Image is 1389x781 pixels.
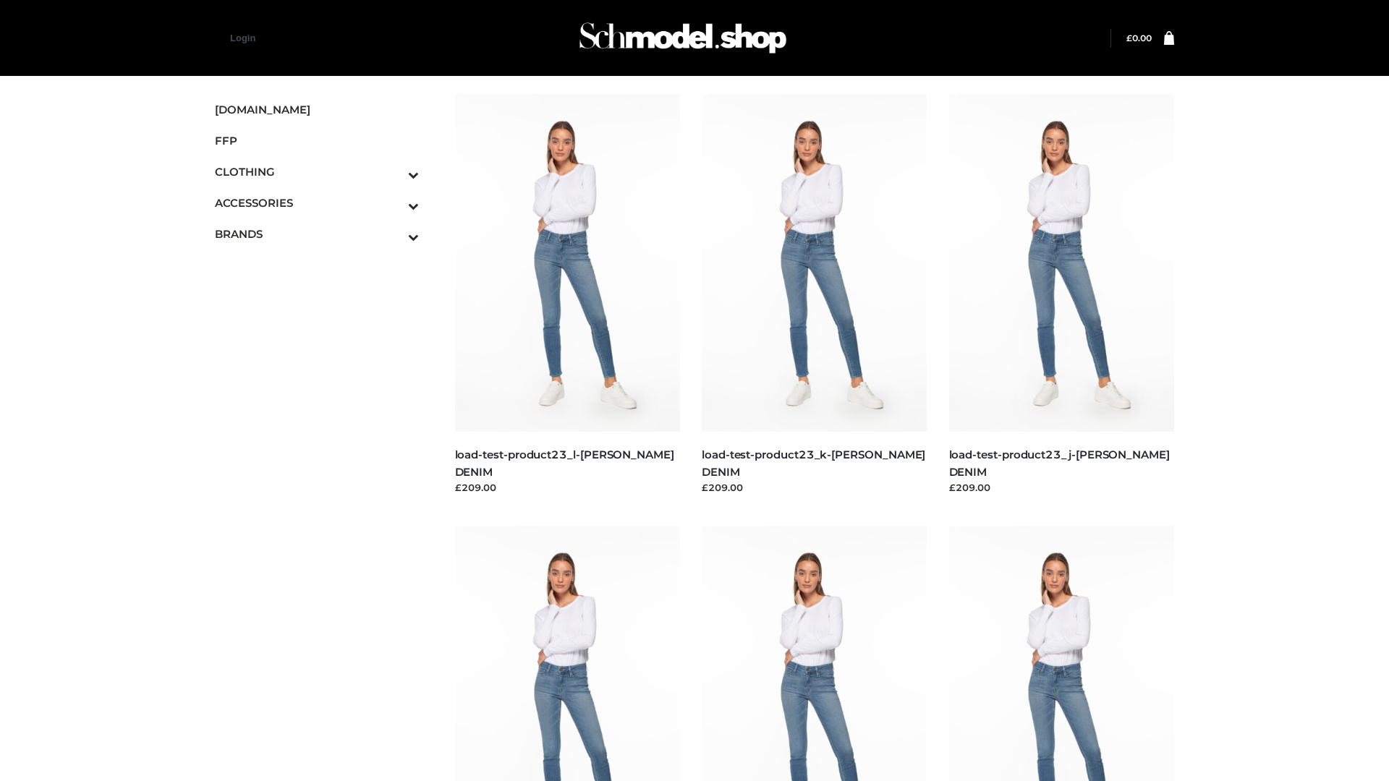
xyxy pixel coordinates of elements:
span: [DOMAIN_NAME] [215,101,419,118]
span: ACCESSORIES [215,195,419,211]
button: Toggle Submenu [368,218,419,249]
a: CLOTHINGToggle Submenu [215,156,419,187]
a: FFP [215,125,419,156]
a: load-test-product23_j-[PERSON_NAME] DENIM [949,448,1170,478]
a: £0.00 [1126,33,1152,43]
img: Schmodel Admin 964 [574,9,791,67]
a: [DOMAIN_NAME] [215,94,419,125]
a: load-test-product23_k-[PERSON_NAME] DENIM [702,448,925,478]
div: £209.00 [702,480,927,495]
span: FFP [215,132,419,149]
span: BRANDS [215,226,419,242]
button: Toggle Submenu [368,156,419,187]
bdi: 0.00 [1126,33,1152,43]
span: £ [1126,33,1132,43]
a: Login [230,33,255,43]
button: Toggle Submenu [368,187,419,218]
div: £209.00 [949,480,1175,495]
span: CLOTHING [215,163,419,180]
a: load-test-product23_l-[PERSON_NAME] DENIM [455,448,674,478]
div: £209.00 [455,480,681,495]
a: BRANDSToggle Submenu [215,218,419,249]
a: ACCESSORIESToggle Submenu [215,187,419,218]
